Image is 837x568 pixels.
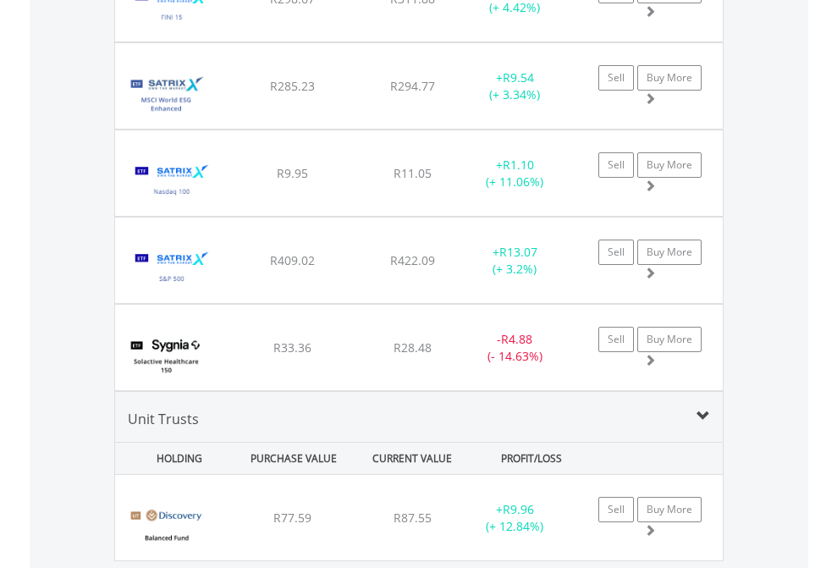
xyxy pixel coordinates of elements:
span: R9.54 [503,69,534,85]
span: R33.36 [273,339,311,356]
img: TFSA.STX500.png [124,239,221,299]
span: R1.10 [503,157,534,173]
div: + (+ 3.2%) [462,244,568,278]
a: Sell [598,327,634,352]
a: Buy More [637,497,702,522]
span: R9.95 [277,165,308,181]
div: PROFIT/LOSS [474,443,589,474]
a: Buy More [637,152,702,178]
span: R13.07 [499,244,537,260]
div: PURCHASE VALUE [236,443,351,474]
div: CURRENT VALUE [355,443,470,474]
div: + (+ 12.84%) [462,501,568,535]
a: Sell [598,497,634,522]
div: + (+ 3.34%) [462,69,568,103]
span: R422.09 [390,252,435,268]
a: Sell [598,152,634,178]
span: R77.59 [273,510,311,526]
a: Buy More [637,327,702,352]
span: R285.23 [270,78,315,94]
span: Unit Trusts [128,410,199,428]
div: HOLDING [117,443,232,474]
div: + (+ 11.06%) [462,157,568,190]
span: R294.77 [390,78,435,94]
a: Sell [598,65,634,91]
img: UT.ZA.DBFD.png [124,496,209,556]
img: TFSA.SYGH.png [124,326,209,386]
img: TFSA.STXNDQ.png [124,152,221,212]
span: R28.48 [394,339,432,356]
span: R11.05 [394,165,432,181]
a: Buy More [637,65,702,91]
span: R87.55 [394,510,432,526]
a: Buy More [637,240,702,265]
span: R9.96 [503,501,534,517]
div: - (- 14.63%) [462,331,568,365]
span: R409.02 [270,252,315,268]
img: TFSA.STXESG.png [124,64,209,124]
span: R4.88 [501,331,532,347]
a: Sell [598,240,634,265]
